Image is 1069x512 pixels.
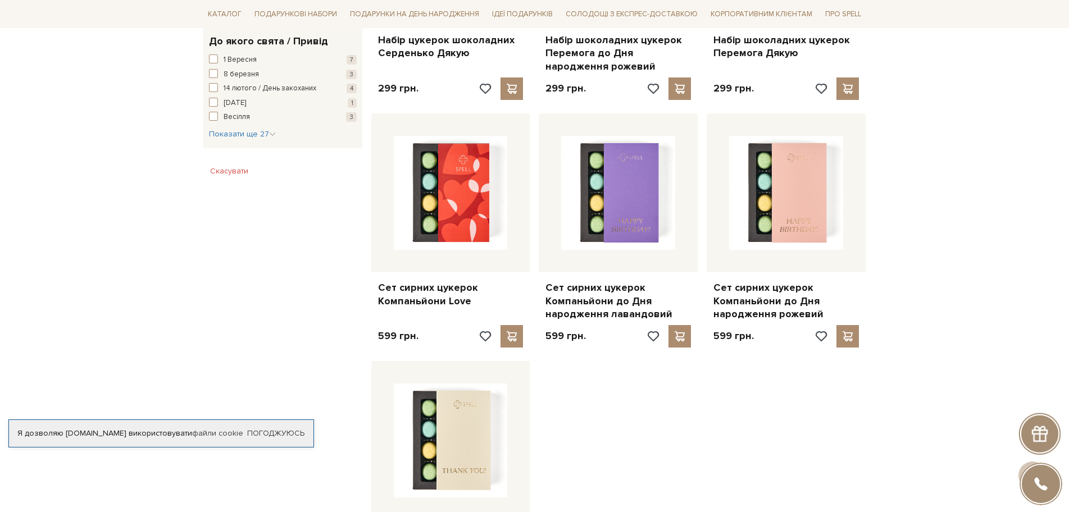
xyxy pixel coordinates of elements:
[378,281,524,308] a: Сет сирних цукерок Компаньйони Love
[9,428,313,438] div: Я дозволяю [DOMAIN_NAME] використовувати
[209,129,276,139] span: Показати ще 27
[203,6,246,23] span: Каталог
[378,330,418,342] p: 599 грн.
[346,112,357,122] span: 3
[821,6,866,23] span: Про Spell
[209,129,276,140] button: Показати ще 27
[713,34,859,60] a: Набір шоколадних цукерок Перемога Дякую
[545,82,586,95] p: 299 грн.
[545,281,691,321] a: Сет сирних цукерок Компаньйони до Дня народження лавандовий
[250,6,342,23] span: Подарункові набори
[347,55,357,65] span: 7
[561,4,702,24] a: Солодощі з експрес-доставкою
[545,34,691,73] a: Набір шоколадних цукерок Перемога до Дня народження рожевий
[345,6,484,23] span: Подарунки на День народження
[203,162,255,180] button: Скасувати
[224,83,316,94] span: 14 лютого / День закоханих
[378,34,524,60] a: Набір цукерок шоколадних Серденько Дякую
[209,34,328,49] span: До якого свята / Привід
[209,69,357,80] button: 8 березня 3
[247,428,304,438] a: Погоджуюсь
[346,70,357,79] span: 3
[545,330,586,342] p: 599 грн.
[706,4,817,24] a: Корпоративним клієнтам
[209,98,357,109] button: [DATE] 1
[224,69,259,80] span: 8 березня
[192,428,243,438] a: файли cookie
[209,54,357,66] button: 1 Вересня 7
[713,82,754,95] p: 299 грн.
[209,112,357,123] button: Весілля 3
[224,112,250,123] span: Весілля
[224,98,246,109] span: [DATE]
[347,84,357,93] span: 4
[224,54,257,66] span: 1 Вересня
[348,98,357,108] span: 1
[713,330,754,342] p: 599 грн.
[378,82,418,95] p: 299 грн.
[713,281,859,321] a: Сет сирних цукерок Компаньйони до Дня народження рожевий
[488,6,557,23] span: Ідеї подарунків
[209,83,357,94] button: 14 лютого / День закоханих 4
